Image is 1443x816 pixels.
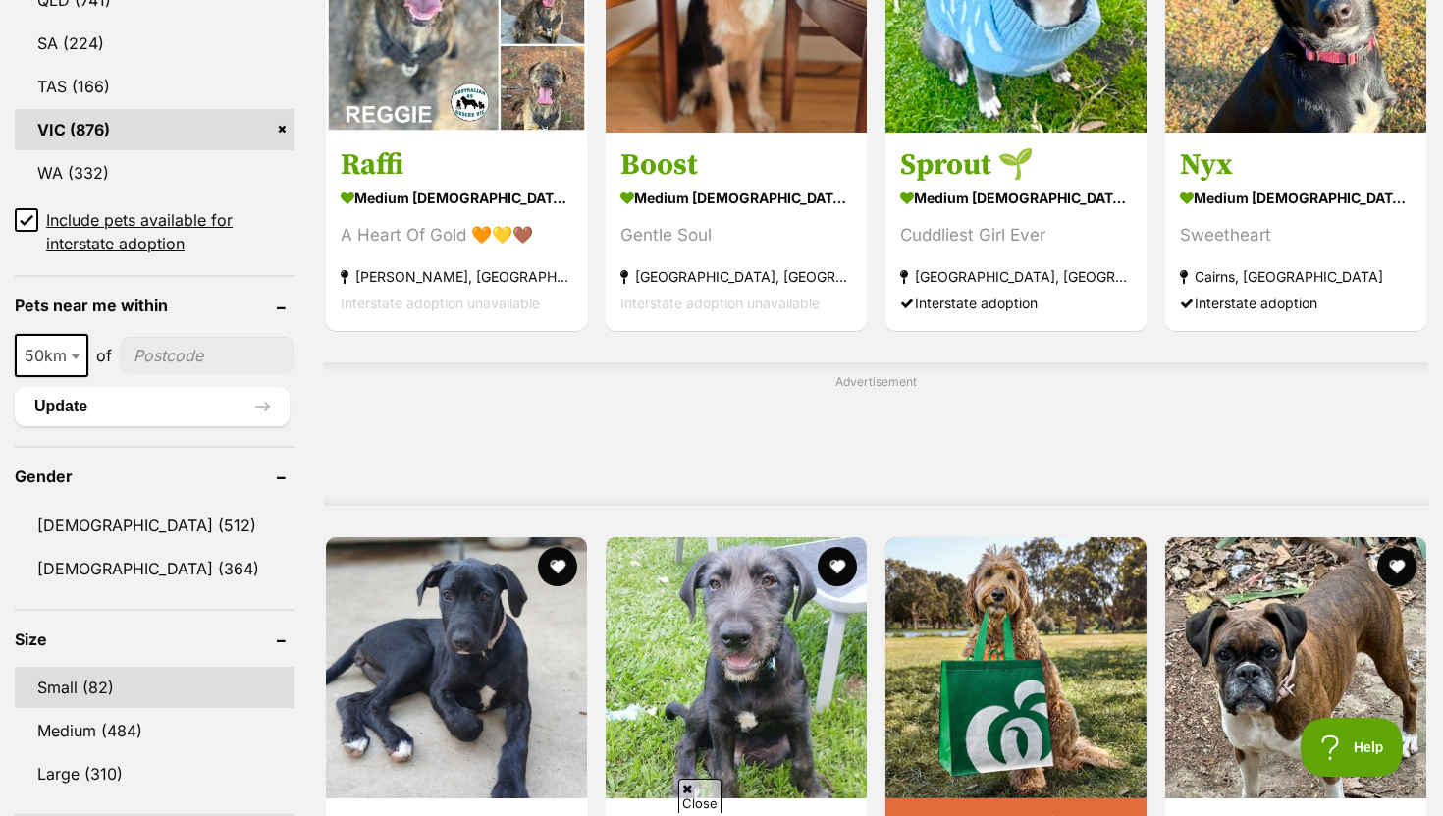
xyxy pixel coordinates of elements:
[1180,290,1412,316] div: Interstate adoption
[341,263,572,290] strong: [PERSON_NAME], [GEOGRAPHIC_DATA]
[15,297,294,314] header: Pets near me within
[341,295,540,311] span: Interstate adoption unavailable
[1301,718,1404,777] iframe: Help Scout Beacon - Open
[620,146,852,184] h3: Boost
[15,109,294,150] a: VIC (876)
[1180,222,1412,248] div: Sweetheart
[606,132,867,331] a: Boost medium [DEMOGRAPHIC_DATA] Dog Gentle Soul [GEOGRAPHIC_DATA], [GEOGRAPHIC_DATA] Interstate a...
[15,710,294,751] a: Medium (484)
[15,667,294,708] a: Small (82)
[15,334,88,377] span: 50km
[620,184,852,212] strong: medium [DEMOGRAPHIC_DATA] Dog
[15,66,294,107] a: TAS (166)
[15,505,294,546] a: [DEMOGRAPHIC_DATA] (512)
[900,263,1132,290] strong: [GEOGRAPHIC_DATA], [GEOGRAPHIC_DATA]
[900,290,1132,316] div: Interstate adoption
[15,548,294,589] a: [DEMOGRAPHIC_DATA] (364)
[900,184,1132,212] strong: medium [DEMOGRAPHIC_DATA] Dog
[1180,184,1412,212] strong: medium [DEMOGRAPHIC_DATA] Dog
[538,547,577,586] button: favourite
[15,387,290,426] button: Update
[818,547,857,586] button: favourite
[620,222,852,248] div: Gentle Soul
[1180,146,1412,184] h3: Nyx
[1165,132,1426,331] a: Nyx medium [DEMOGRAPHIC_DATA] Dog Sweetheart Cairns, [GEOGRAPHIC_DATA] Interstate adoption
[1165,537,1426,798] img: Grace - Boxer Dog
[15,467,294,485] header: Gender
[46,208,294,255] span: Include pets available for interstate adoption
[900,222,1132,248] div: Cuddliest Girl Ever
[620,263,852,290] strong: [GEOGRAPHIC_DATA], [GEOGRAPHIC_DATA]
[900,146,1132,184] h3: Sprout 🌱
[341,222,572,248] div: A Heart Of Gold 🧡💛🤎
[324,362,1428,506] div: Advertisement
[885,132,1147,331] a: Sprout 🌱 medium [DEMOGRAPHIC_DATA] Dog Cuddliest Girl Ever [GEOGRAPHIC_DATA], [GEOGRAPHIC_DATA] I...
[15,23,294,64] a: SA (224)
[15,208,294,255] a: Include pets available for interstate adoption
[326,132,587,331] a: Raffi medium [DEMOGRAPHIC_DATA] Dog A Heart Of Gold 🧡💛🤎 [PERSON_NAME], [GEOGRAPHIC_DATA] Intersta...
[15,152,294,193] a: WA (332)
[678,779,721,813] span: Close
[620,295,820,311] span: Interstate adoption unavailable
[326,537,587,798] img: Abi - Irish Wolfhound Dog
[120,337,294,374] input: postcode
[15,753,294,794] a: Large (310)
[341,184,572,212] strong: medium [DEMOGRAPHIC_DATA] Dog
[17,342,86,369] span: 50km
[606,537,867,798] img: Dougie - Irish Wolfhound Dog
[341,146,572,184] h3: Raffi
[1180,263,1412,290] strong: Cairns, [GEOGRAPHIC_DATA]
[96,344,112,367] span: of
[1377,547,1416,586] button: favourite
[15,630,294,648] header: Size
